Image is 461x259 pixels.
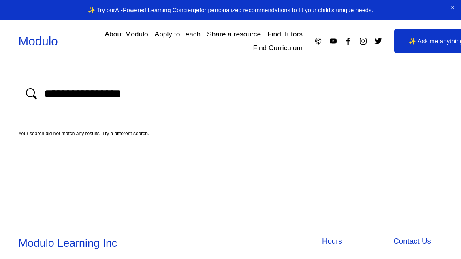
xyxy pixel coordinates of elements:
a: Facebook [344,37,352,45]
h4: Hours [322,236,389,246]
div: Your search did not match any results. Try a different search. [19,127,443,140]
a: Instagram [359,37,367,45]
a: AI-Powered Learning Concierge [115,7,199,13]
h4: Contact Us [393,236,442,246]
a: Apple Podcasts [314,37,322,45]
a: Apply to Teach [155,27,201,41]
a: YouTube [329,37,337,45]
a: Modulo [19,34,58,48]
h3: Modulo Learning Inc [19,236,228,251]
a: Find Curriculum [253,41,303,55]
a: Share a resource [207,27,261,41]
a: About Modulo [105,27,148,41]
a: Find Tutors [267,27,303,41]
a: Twitter [374,37,382,45]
